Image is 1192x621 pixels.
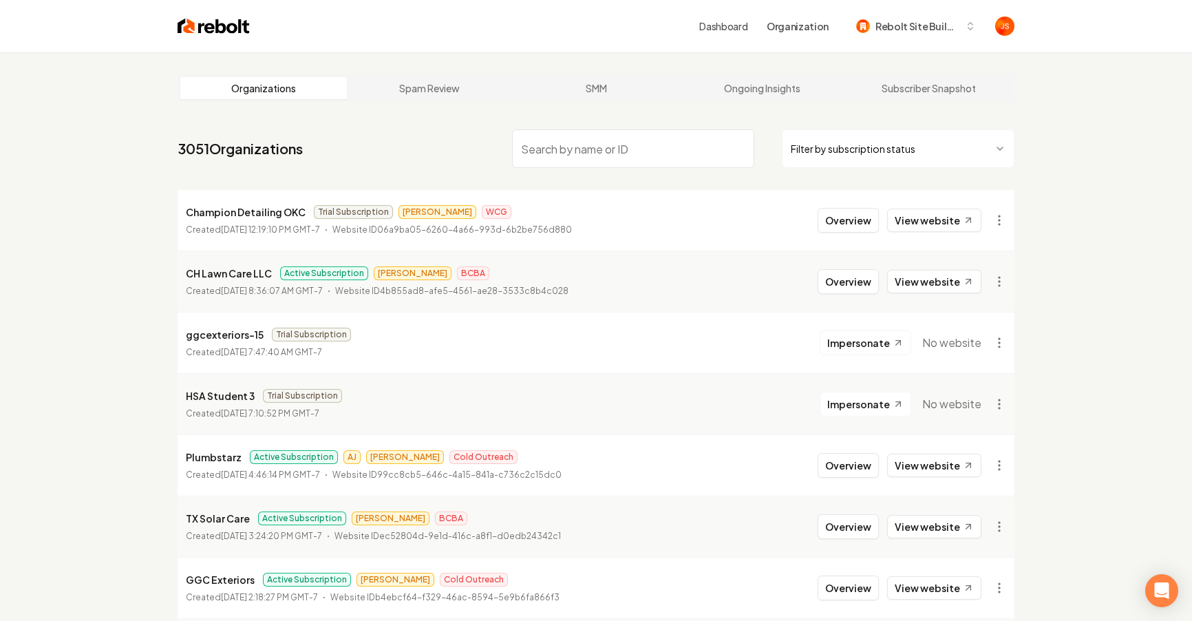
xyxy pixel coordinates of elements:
[221,224,320,235] time: [DATE] 12:19:10 PM GMT-7
[818,269,879,294] button: Overview
[186,571,255,588] p: GGC Exteriors
[758,14,837,39] button: Organization
[330,591,560,604] p: Website ID b4ebcf64-f329-46ac-8594-5e9b6fa866f3
[512,129,754,168] input: Search by name or ID
[827,397,890,411] span: Impersonate
[995,17,1014,36] button: Open user button
[995,17,1014,36] img: James Shamoun
[820,392,911,417] button: Impersonate
[922,335,981,351] span: No website
[887,515,981,538] a: View website
[875,19,959,34] span: Rebolt Site Builder
[186,510,250,527] p: TX Solar Care
[482,205,511,219] span: WCG
[922,396,981,412] span: No website
[1145,574,1178,607] div: Open Intercom Messenger
[457,266,489,280] span: BCBA
[250,450,338,464] span: Active Subscription
[186,449,242,465] p: Plumbstarz
[221,592,318,602] time: [DATE] 2:18:27 PM GMT-7
[449,450,518,464] span: Cold Outreach
[186,468,320,482] p: Created
[186,346,322,359] p: Created
[332,468,562,482] p: Website ID 99cc8cb5-646c-4a15-841a-c736c2c15dc0
[186,204,306,220] p: Champion Detailing OKC
[186,265,272,282] p: CH Lawn Care LLC
[398,205,476,219] span: [PERSON_NAME]
[332,223,572,237] p: Website ID 06a9ba05-6260-4a66-993d-6b2be756d880
[818,514,879,539] button: Overview
[186,284,323,298] p: Created
[263,389,342,403] span: Trial Subscription
[352,512,429,525] span: [PERSON_NAME]
[221,347,322,357] time: [DATE] 7:47:40 AM GMT-7
[221,531,322,541] time: [DATE] 3:24:20 PM GMT-7
[820,330,911,355] button: Impersonate
[679,77,846,99] a: Ongoing Insights
[221,408,319,419] time: [DATE] 7:10:52 PM GMT-7
[314,205,393,219] span: Trial Subscription
[186,529,322,543] p: Created
[887,209,981,232] a: View website
[186,223,320,237] p: Created
[366,450,444,464] span: [PERSON_NAME]
[186,388,255,404] p: HSA Student 3
[186,407,319,421] p: Created
[887,454,981,477] a: View website
[221,470,320,480] time: [DATE] 4:46:14 PM GMT-7
[699,19,747,33] a: Dashboard
[280,266,368,280] span: Active Subscription
[258,512,346,525] span: Active Subscription
[272,328,351,341] span: Trial Subscription
[856,19,870,33] img: Rebolt Site Builder
[435,512,467,525] span: BCBA
[818,208,879,233] button: Overview
[180,77,347,99] a: Organizations
[334,529,561,543] p: Website ID ec52804d-9e1d-416c-a8f1-d0edb24342c1
[356,573,434,587] span: [PERSON_NAME]
[513,77,679,99] a: SMM
[818,576,879,600] button: Overview
[347,77,513,99] a: Spam Review
[818,453,879,478] button: Overview
[887,576,981,600] a: View website
[178,139,303,158] a: 3051Organizations
[335,284,568,298] p: Website ID 4b855ad8-afe5-4561-ae28-3533c8b4c028
[343,450,361,464] span: AJ
[887,270,981,293] a: View website
[263,573,351,587] span: Active Subscription
[178,17,250,36] img: Rebolt Logo
[186,326,264,343] p: ggcexteriors-15
[221,286,323,296] time: [DATE] 8:36:07 AM GMT-7
[374,266,451,280] span: [PERSON_NAME]
[186,591,318,604] p: Created
[845,77,1012,99] a: Subscriber Snapshot
[440,573,508,587] span: Cold Outreach
[827,336,890,350] span: Impersonate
